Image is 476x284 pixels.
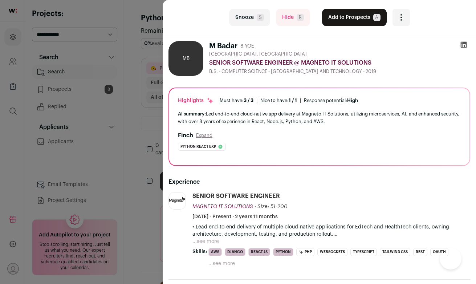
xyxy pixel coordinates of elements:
[220,98,253,104] div: Must have:
[209,51,307,57] span: [GEOGRAPHIC_DATA], [GEOGRAPHIC_DATA]
[178,97,214,104] div: Highlights
[169,192,186,209] img: 3d6a840937d8b26adf9e9a8ce8df75261f0537b128dbdf6920498eaa24bbb8bb.jpg
[192,213,278,220] span: [DATE] - Present · 2 years 11 months
[178,131,193,140] h2: Finch
[289,98,297,103] span: 1 / 1
[297,14,304,21] span: R
[208,260,235,267] button: ...see more
[209,69,470,74] div: B.S. - COMPUTER SCIENCE - [GEOGRAPHIC_DATA] AND TECHNOLOGY - 2019
[257,14,264,21] span: S
[168,178,470,186] h2: Experience
[440,248,461,269] iframe: Help Scout Beacon - Open
[255,204,288,209] span: · Size: 51-200
[178,111,206,116] span: AI summary:
[248,248,270,256] li: React.js
[196,133,212,138] button: Expand
[225,248,245,256] li: Django
[240,42,254,50] div: 8 YOE
[220,98,358,104] ul: | |
[180,143,216,150] span: Python react exp
[192,238,219,245] button: ...see more
[296,248,314,256] li: PHP
[322,9,387,26] button: Add to Prospects
[229,9,270,26] button: SnoozeS
[168,41,203,76] div: MB
[208,248,222,256] li: AWS
[347,98,358,103] span: High
[244,98,253,103] span: 3 / 3
[192,204,253,209] span: MAGNETO IT SOLUTIONS
[209,58,470,67] div: SENIOR SOFTWARE ENGINEER @ MAGNETO IT SOLUTIONS
[178,110,461,125] div: Led end-to-end cloud-native app delivery at Magneto IT Solutions, utilizing microservices, AI, an...
[260,98,297,104] div: Nice to have:
[317,248,347,256] li: WebSockets
[304,98,358,104] div: Response potential:
[192,248,207,255] span: Skills:
[192,192,280,200] div: SENIOR SOFTWARE ENGINEER
[350,248,377,256] li: TypeScript
[209,41,237,51] h1: M Badar
[276,9,310,26] button: HideR
[192,223,470,238] p: • Lead end-to-end delivery of multiple cloud-native applications for EdTech and HealthTech client...
[273,248,293,256] li: Python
